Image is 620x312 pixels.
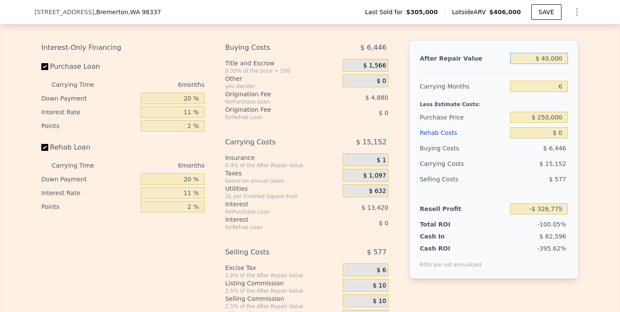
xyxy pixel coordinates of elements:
div: for Rehab Loan [225,114,321,121]
div: 6 months [111,78,205,92]
span: $ 1 [377,156,386,164]
div: for Purchase Loan [225,98,321,105]
div: Title and Escrow [225,59,339,67]
div: Buying Costs [225,40,321,55]
div: Taxes [225,169,339,177]
div: Selling Costs [420,171,507,187]
div: Other [225,74,339,83]
input: Rehab Loan [41,144,48,151]
div: Interest-Only Financing [41,40,205,55]
span: $ 4,880 [365,94,388,101]
div: Interest [225,215,321,224]
div: Origination Fee [225,105,321,114]
span: $ 15,152 [356,135,387,150]
span: , Bremerton [94,8,161,16]
div: Carrying Months [420,79,507,94]
span: $ 577 [549,176,566,183]
div: Down Payment [41,172,137,186]
div: based on annual taxes [225,177,339,184]
div: Total ROI [420,220,474,229]
div: Carrying Time [52,78,108,92]
button: Show Options [568,3,586,21]
div: Cash ROI [420,244,482,253]
div: Utilities [225,184,339,193]
span: $ 10 [373,297,386,305]
div: Carrying Costs [225,135,321,150]
span: Last Sold for [365,8,406,16]
div: Points [41,119,137,133]
label: Rehab Loan [41,140,137,155]
span: $ 1,097 [363,172,386,180]
span: $ 0 [377,77,386,85]
div: Selling Commission [225,294,339,303]
span: [STREET_ADDRESS] [34,8,94,16]
span: $ 13,420 [362,204,388,211]
div: Purchase Price [420,110,507,125]
div: Cash In [420,232,474,241]
span: $ 0 [379,220,388,226]
div: for Rehab Loan [225,224,321,231]
div: Resell Profit [420,201,507,217]
div: Interest Rate [41,105,137,119]
div: Down Payment [41,92,137,105]
input: Purchase Loan [41,63,48,70]
div: Carrying Costs [420,156,474,171]
div: Selling Costs [225,245,321,260]
div: 2.5% of the After Repair Value [225,303,339,310]
span: $ 0 [379,110,388,116]
div: 0.4% of the After Repair Value [225,162,339,169]
div: Origination Fee [225,90,321,98]
span: $ 577 [367,245,387,260]
div: Carrying Time [52,159,108,172]
div: After Repair Value [420,51,507,66]
div: Listing Commission [225,279,339,288]
div: Interest Rate [41,186,137,200]
div: Excise Tax [225,263,339,272]
span: $ 632 [369,187,386,195]
span: $ 82,596 [539,233,566,240]
div: Interest [225,200,321,208]
span: , WA 98337 [128,9,161,15]
div: 6 months [111,159,205,172]
span: $ 1,566 [363,62,386,70]
div: 3¢ per Finished Square Foot [225,193,339,200]
span: -395.62% [537,245,566,252]
label: Purchase Loan [41,59,137,74]
div: 0.33% of the price + 550 [225,67,339,74]
span: $406,000 [489,9,521,15]
button: SAVE [531,4,561,20]
span: $ 6 [377,266,386,274]
div: for Purchase Loan [225,208,321,215]
span: $ 6,446 [543,145,566,152]
div: Buying Costs [420,141,507,156]
span: $305,000 [406,8,438,16]
span: -100.05% [537,221,566,228]
div: 1.6% of the After Repair Value [225,272,339,279]
span: Lotside ARV [452,8,489,16]
span: $ 6,446 [360,40,387,55]
div: Less Estimate Costs: [420,94,568,110]
div: you decide! [225,83,339,90]
div: ROIs are not annualized [420,253,482,268]
div: Insurance [225,153,339,162]
div: 2.5% of the After Repair Value [225,288,339,294]
div: Rehab Costs [420,125,507,141]
span: $ 15,152 [539,160,566,167]
div: Points [41,200,137,214]
span: $ 10 [373,282,386,290]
